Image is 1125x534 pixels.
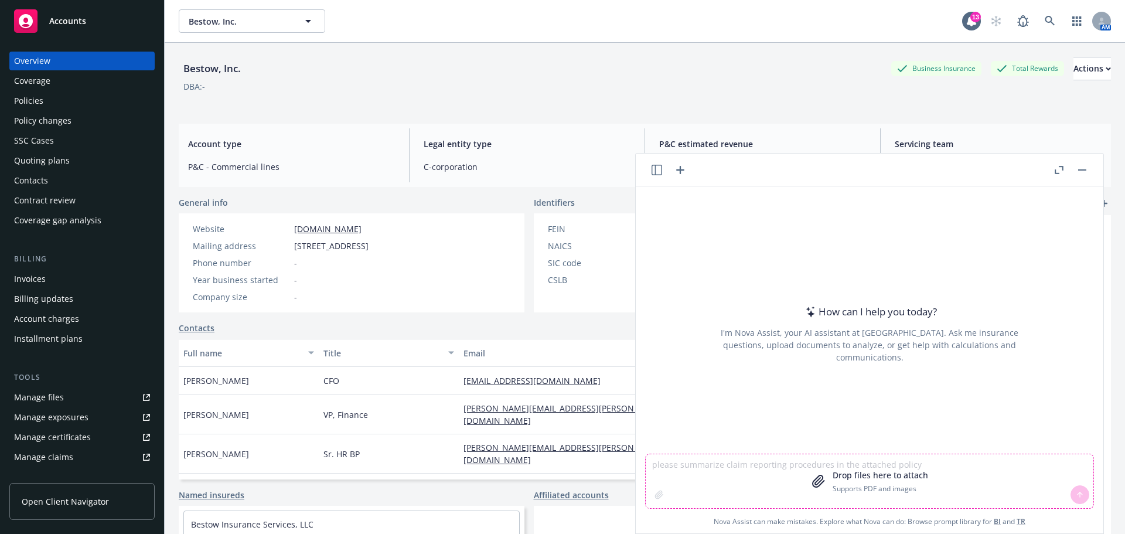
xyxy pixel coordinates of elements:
button: Full name [179,339,319,367]
a: BI [994,516,1001,526]
a: Account charges [9,309,155,328]
div: Email [463,347,674,359]
div: Manage BORs [14,468,69,487]
a: Overview [9,52,155,70]
a: Coverage [9,72,155,90]
a: [PERSON_NAME][EMAIL_ADDRESS][PERSON_NAME][DOMAIN_NAME] [463,442,664,465]
div: Quoting plans [14,151,70,170]
span: Legal entity type [424,138,630,150]
div: 13 [970,12,981,22]
div: Manage exposures [14,408,88,427]
a: [PERSON_NAME][EMAIL_ADDRESS][PERSON_NAME][DOMAIN_NAME] [463,403,664,426]
div: Company size [193,291,289,303]
a: [EMAIL_ADDRESS][DOMAIN_NAME] [463,375,610,386]
div: How can I help you today? [802,304,937,319]
a: Search [1038,9,1062,33]
a: TR [1017,516,1025,526]
a: Contacts [179,322,214,334]
a: SSC Cases [9,131,155,150]
a: Installment plans [9,329,155,348]
div: Bestow, Inc. [179,61,246,76]
a: Manage exposures [9,408,155,427]
div: SIC code [548,257,645,269]
a: Accounts [9,5,155,38]
div: FEIN [548,223,645,235]
a: Contract review [9,191,155,210]
span: [PERSON_NAME] [183,409,249,421]
span: P&C estimated revenue [659,138,866,150]
div: Account charges [14,309,79,328]
a: Manage files [9,388,155,407]
a: Start snowing [984,9,1008,33]
span: Bestow, Inc. [189,15,290,28]
span: Identifiers [534,196,575,209]
a: Manage certificates [9,428,155,447]
a: Billing updates [9,290,155,308]
p: Drop files here to attach [833,469,928,481]
div: Billing [9,253,155,265]
span: Nova Assist can make mistakes. Explore what Nova can do: Browse prompt library for and [640,509,1099,533]
div: I'm Nova Assist, your AI assistant at [GEOGRAPHIC_DATA]. Ask me insurance questions, upload docum... [705,326,1034,363]
span: Open Client Navigator [22,495,109,508]
div: Invoices [14,270,46,288]
a: Affiliated accounts [534,489,609,501]
div: Billing updates [14,290,73,308]
span: CFO [323,375,339,387]
a: Coverage gap analysis [9,211,155,230]
div: NAICS [548,240,645,252]
div: Title [323,347,441,359]
div: Policies [14,91,43,110]
span: Servicing team [895,138,1102,150]
div: Business Insurance [891,61,981,76]
span: General info [179,196,228,209]
span: - [294,257,297,269]
div: Website [193,223,289,235]
div: Phone number [193,257,289,269]
div: Contacts [14,171,48,190]
span: [PERSON_NAME] [183,448,249,460]
span: - [294,274,297,286]
a: Policy changes [9,111,155,130]
a: Policies [9,91,155,110]
span: [PERSON_NAME] [183,375,249,387]
div: SSC Cases [14,131,54,150]
div: Tools [9,372,155,383]
span: P&C - Commercial lines [188,161,395,173]
a: Invoices [9,270,155,288]
a: Contacts [9,171,155,190]
div: Installment plans [14,329,83,348]
div: Total Rewards [991,61,1064,76]
a: Named insureds [179,489,244,501]
div: Policy changes [14,111,71,130]
button: Bestow, Inc. [179,9,325,33]
span: Sr. HR BP [323,448,360,460]
div: Contract review [14,191,76,210]
span: [STREET_ADDRESS] [294,240,369,252]
a: [DOMAIN_NAME] [294,223,362,234]
a: Switch app [1065,9,1089,33]
div: DBA: - [183,80,205,93]
button: Email [459,339,692,367]
button: Actions [1073,57,1111,80]
span: Accounts [49,16,86,26]
a: add [1097,196,1111,210]
a: Manage BORs [9,468,155,487]
div: Year business started [193,274,289,286]
span: VP, Finance [323,409,368,421]
a: Quoting plans [9,151,155,170]
a: Report a Bug [1011,9,1035,33]
a: Manage claims [9,448,155,467]
div: Coverage [14,72,50,90]
div: Manage certificates [14,428,91,447]
span: C-corporation [424,161,630,173]
div: Full name [183,347,301,359]
div: Manage claims [14,448,73,467]
p: Supports PDF and images [833,484,928,494]
a: Bestow Insurance Services, LLC [191,519,313,530]
div: Manage files [14,388,64,407]
div: Mailing address [193,240,289,252]
button: Title [319,339,459,367]
div: CSLB [548,274,645,286]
